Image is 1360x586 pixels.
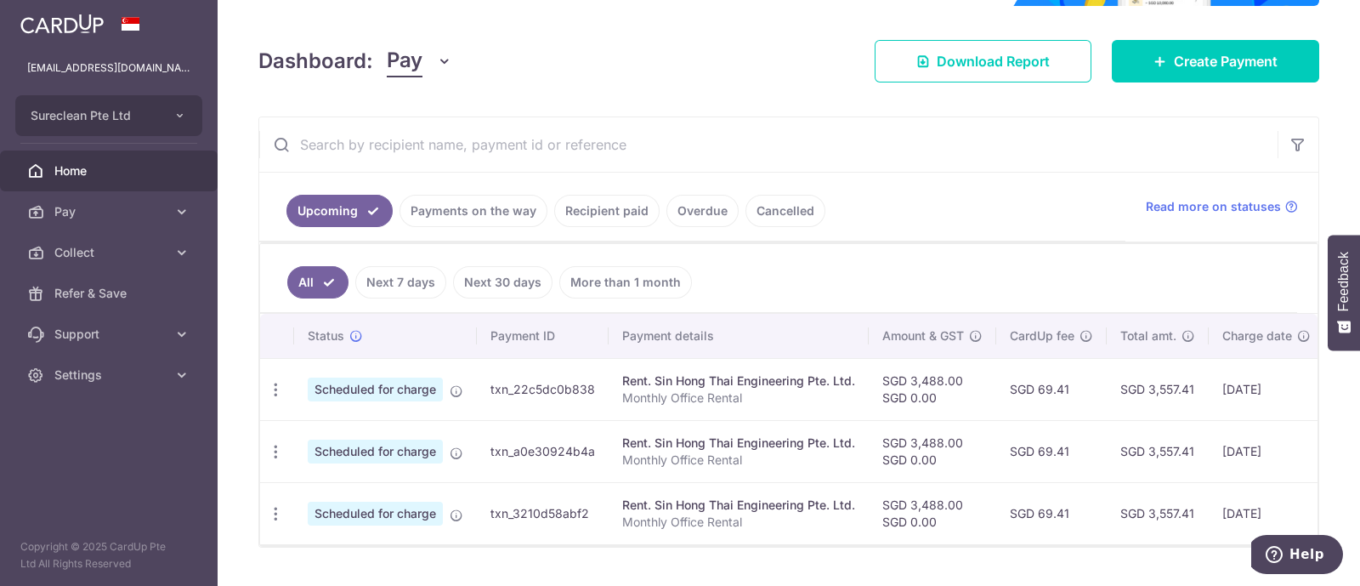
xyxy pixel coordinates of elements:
[609,314,869,358] th: Payment details
[54,162,167,179] span: Home
[31,107,156,124] span: Sureclean Pte Ltd
[355,266,446,299] a: Next 7 days
[387,45,422,77] span: Pay
[54,244,167,261] span: Collect
[1112,40,1319,82] a: Create Payment
[622,390,855,407] p: Monthly Office Rental
[399,195,547,227] a: Payments on the way
[666,195,739,227] a: Overdue
[869,482,996,544] td: SGD 3,488.00 SGD 0.00
[559,266,692,299] a: More than 1 month
[996,358,1107,420] td: SGD 69.41
[1107,358,1209,420] td: SGD 3,557.41
[745,195,825,227] a: Cancelled
[54,203,167,220] span: Pay
[1120,327,1176,344] span: Total amt.
[1209,482,1324,544] td: [DATE]
[1222,327,1292,344] span: Charge date
[308,440,443,464] span: Scheduled for charge
[477,314,609,358] th: Payment ID
[477,482,609,544] td: txn_3210d58abf2
[875,40,1091,82] a: Download Report
[287,266,348,299] a: All
[477,358,609,420] td: txn_22c5dc0b838
[1107,482,1209,544] td: SGD 3,557.41
[1209,420,1324,482] td: [DATE]
[308,327,344,344] span: Status
[996,420,1107,482] td: SGD 69.41
[308,502,443,526] span: Scheduled for charge
[882,327,964,344] span: Amount & GST
[453,266,552,299] a: Next 30 days
[259,117,1278,172] input: Search by recipient name, payment id or reference
[937,51,1050,71] span: Download Report
[477,420,609,482] td: txn_a0e30924b4a
[308,378,443,401] span: Scheduled for charge
[1174,51,1278,71] span: Create Payment
[54,367,167,384] span: Settings
[869,358,996,420] td: SGD 3,488.00 SGD 0.00
[258,46,373,77] h4: Dashboard:
[622,452,855,469] p: Monthly Office Rental
[996,482,1107,544] td: SGD 69.41
[869,420,996,482] td: SGD 3,488.00 SGD 0.00
[1328,235,1360,350] button: Feedback - Show survey
[622,514,855,531] p: Monthly Office Rental
[286,195,393,227] a: Upcoming
[1107,420,1209,482] td: SGD 3,557.41
[387,45,452,77] button: Pay
[1209,358,1324,420] td: [DATE]
[1010,327,1074,344] span: CardUp fee
[15,95,202,136] button: Sureclean Pte Ltd
[54,326,167,343] span: Support
[622,435,855,452] div: Rent. Sin Hong Thai Engineering Pte. Ltd.
[1146,198,1298,215] a: Read more on statuses
[54,285,167,302] span: Refer & Save
[622,497,855,514] div: Rent. Sin Hong Thai Engineering Pte. Ltd.
[622,373,855,390] div: Rent. Sin Hong Thai Engineering Pte. Ltd.
[20,14,104,34] img: CardUp
[27,60,190,77] p: [EMAIL_ADDRESS][DOMAIN_NAME]
[1146,198,1281,215] span: Read more on statuses
[1251,535,1343,577] iframe: Opens a widget where you can find more information
[554,195,660,227] a: Recipient paid
[1336,252,1351,311] span: Feedback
